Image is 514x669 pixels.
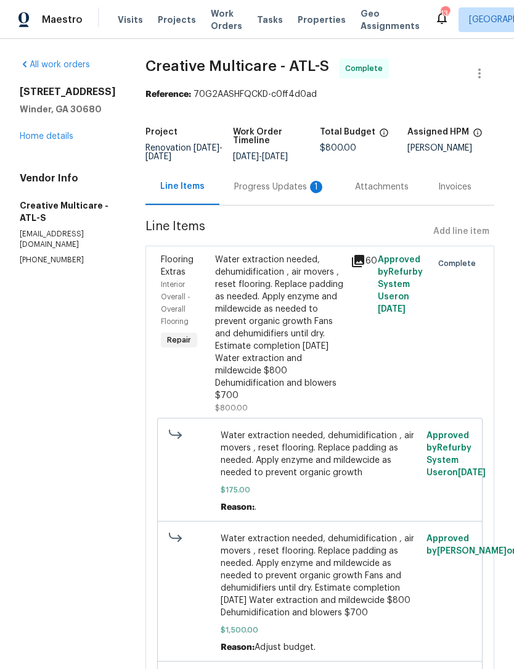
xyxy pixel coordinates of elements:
[145,144,222,161] span: -
[458,468,486,477] span: [DATE]
[262,152,288,161] span: [DATE]
[221,503,255,512] span: Reason:
[255,643,316,652] span: Adjust budget.
[407,128,469,136] h5: Assigned HPM
[145,90,191,99] b: Reference:
[361,7,420,32] span: Geo Assignments
[215,254,343,402] div: Water extraction needed, dehumidification , air movers , reset flooring. Replace padding as neede...
[118,14,143,26] span: Visits
[438,181,471,193] div: Invoices
[379,128,389,144] span: The total cost of line items that have been proposed by Opendoor. This sum includes line items th...
[162,334,196,346] span: Repair
[233,152,288,161] span: -
[233,128,320,145] h5: Work Order Timeline
[145,220,428,243] span: Line Items
[20,103,116,115] h5: Winder, GA 30680
[351,254,370,268] div: 60
[221,430,420,479] span: Water extraction needed, dehumidification , air movers , reset flooring. Replace padding as neede...
[145,144,222,161] span: Renovation
[20,86,116,98] h2: [STREET_ADDRESS]
[426,431,486,477] span: Approved by Refurby System User on
[298,14,346,26] span: Properties
[320,128,375,136] h5: Total Budget
[441,7,449,20] div: 134
[221,643,255,652] span: Reason:
[407,144,495,152] div: [PERSON_NAME]
[310,181,322,193] div: 1
[473,128,483,144] span: The hpm assigned to this work order.
[161,256,194,276] span: Flooring Extras
[255,503,256,512] span: .
[215,404,248,412] span: $800.00
[221,624,420,636] span: $1,500.00
[20,132,73,141] a: Home details
[20,229,116,250] p: [EMAIL_ADDRESS][DOMAIN_NAME]
[20,60,90,69] a: All work orders
[233,152,259,161] span: [DATE]
[378,305,406,314] span: [DATE]
[160,180,205,193] div: Line Items
[145,88,494,101] div: 70G2AASHFQCKD-c0ff4d0ad
[355,181,409,193] div: Attachments
[221,533,420,619] span: Water extraction needed, dehumidification , air movers , reset flooring. Replace padding as neede...
[345,62,388,75] span: Complete
[378,256,423,314] span: Approved by Refurby System User on
[320,144,356,152] span: $800.00
[221,484,420,496] span: $175.00
[20,199,116,224] h5: Creative Multicare - ATL-S
[145,128,177,136] h5: Project
[194,144,219,152] span: [DATE]
[158,14,196,26] span: Projects
[257,15,283,24] span: Tasks
[438,257,481,270] span: Complete
[20,172,116,185] h4: Vendor Info
[20,255,116,265] p: [PHONE_NUMBER]
[42,14,83,26] span: Maestro
[211,7,242,32] span: Work Orders
[145,152,171,161] span: [DATE]
[145,59,329,73] span: Creative Multicare - ATL-S
[234,181,325,193] div: Progress Updates
[161,281,190,325] span: Interior Overall - Overall Flooring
